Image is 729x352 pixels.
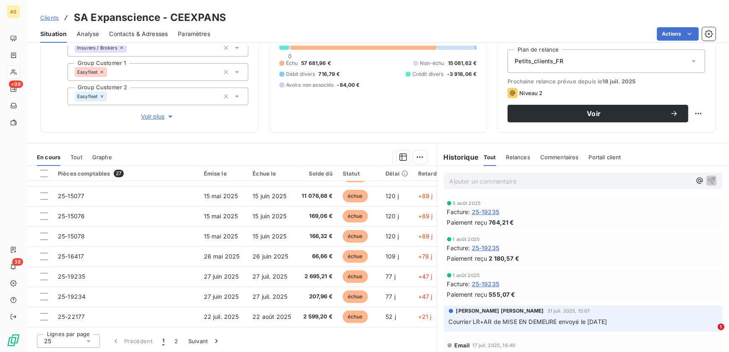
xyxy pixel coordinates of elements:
span: [PERSON_NAME] [PERSON_NAME] [456,307,544,315]
div: Statut [343,170,375,177]
span: échue [343,270,368,283]
iframe: Intercom live chat [700,324,721,344]
button: Voir [508,105,688,122]
span: 25-19234 [58,293,86,300]
span: 27 [114,170,124,177]
span: 77 j [385,293,396,300]
span: 27 juin 2025 [204,293,239,300]
span: +78 j [418,253,432,260]
div: Solde dû [301,170,333,177]
span: +89 j [418,192,433,199]
span: 25-16417 [58,253,84,260]
span: -84,00 € [337,81,360,89]
span: Voir plus [141,112,174,121]
span: échue [343,190,368,202]
span: échue [343,311,368,323]
span: Graphe [92,154,112,160]
span: 25-15078 [58,233,85,240]
span: Échu [286,60,298,67]
div: Retard [418,170,445,177]
span: Email [455,342,470,349]
span: 764,21 € [489,218,514,227]
span: 57 681,96 € [301,60,331,67]
span: 2 695,21 € [301,272,333,281]
span: 1 août 2025 [453,273,480,278]
h6: Historique [437,152,479,162]
span: 18 juil. 2025 [602,78,635,85]
span: 120 j [385,233,399,240]
span: 15 juin 2025 [253,233,286,240]
span: 27 juil. 2025 [253,273,287,280]
span: 25-19235 [472,243,499,252]
span: Crédit divers [412,70,444,78]
span: 2 180,57 € [489,254,519,263]
span: 120 j [385,192,399,199]
button: 1 [157,332,169,350]
span: échue [343,290,368,303]
span: Analyse [77,30,99,38]
span: 207,96 € [301,292,333,301]
span: 25-15076 [58,212,85,220]
span: Paiement reçu [447,290,487,299]
span: +89 j [418,233,433,240]
span: Facture : [447,243,470,252]
button: Précédent [107,332,157,350]
span: 25-19235 [472,280,499,288]
span: +47 j [418,293,432,300]
span: 22 juil. 2025 [204,313,239,320]
span: Avoirs non associés [286,81,334,89]
span: 26 mai 2025 [204,253,240,260]
span: 25-22177 [58,313,85,320]
span: 166,32 € [301,232,333,241]
span: 2 599,20 € [301,313,333,321]
div: Émise le [204,170,243,177]
input: Ajouter une valeur [107,68,114,76]
img: Logo LeanPay [7,334,20,347]
span: 0 [288,53,292,60]
span: -3 918,06 € [447,70,477,78]
span: 77 j [385,273,396,280]
span: échue [343,210,368,223]
span: 169,06 € [301,212,333,220]
span: échue [343,250,368,263]
span: Relances [506,154,530,160]
div: Pièces comptables [58,170,194,177]
span: Contacts & Adresses [109,30,168,38]
span: +47 j [418,273,432,280]
span: 5 août 2025 [453,201,481,206]
span: 31 juil. 2025, 15:07 [547,308,590,313]
span: Non-échu [420,60,444,67]
span: Paramètres [178,30,210,38]
span: 15 mai 2025 [204,212,238,220]
span: En cours [37,154,60,160]
span: Clients [40,14,59,21]
span: 15 juin 2025 [253,212,286,220]
span: 25-15077 [58,192,84,199]
span: Voir [518,110,670,117]
span: Paiement reçu [447,254,487,263]
span: 25-19235 [472,207,499,216]
span: Débit divers [286,70,315,78]
span: 27 juil. 2025 [253,293,287,300]
span: Petits_clients_FR [515,57,563,65]
span: Portail client [589,154,621,160]
span: Tout [70,154,82,160]
span: 27 juin 2025 [204,273,239,280]
button: Voir plus [68,112,248,121]
button: 2 [169,332,183,350]
span: Niveau 2 [519,90,542,96]
input: Ajouter une valeur [127,44,133,52]
span: 11 076,68 € [301,192,333,200]
span: 17 juil. 2025, 16:40 [472,343,515,348]
span: Facture : [447,280,470,288]
span: Prochaine relance prévue depuis le [508,78,705,85]
button: Actions [657,27,699,41]
span: Commentaires [540,154,579,160]
span: 66,66 € [301,252,333,261]
span: 1 [162,337,164,345]
span: Tout [484,154,496,160]
div: AS [7,5,20,18]
span: Facture : [447,207,470,216]
span: 555,07 € [489,290,515,299]
span: Courrier LR+AR de MISE EN DEMEURE envoyé le [DATE] [449,318,607,325]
